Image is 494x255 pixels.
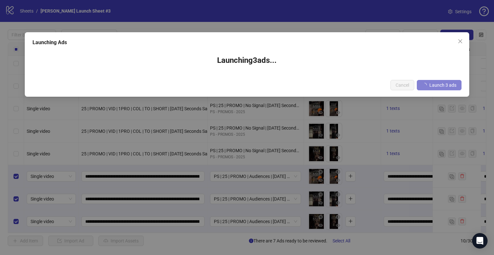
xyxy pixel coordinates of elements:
span: close [458,39,463,44]
button: Close [455,36,465,46]
h3: Launching 3 ad s ... [39,55,455,66]
button: Cancel [390,80,414,90]
button: Launch 3 ads [417,80,462,90]
span: loading [421,82,427,88]
div: Open Intercom Messenger [472,233,488,249]
span: Launch 3 ads [429,83,456,88]
div: Launching Ads [32,39,462,46]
